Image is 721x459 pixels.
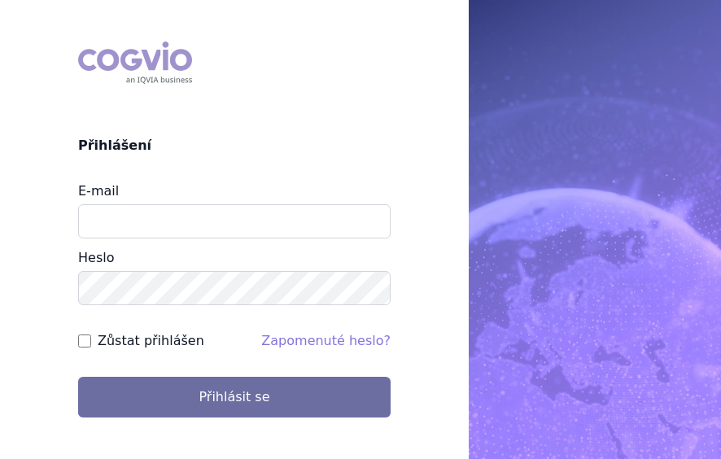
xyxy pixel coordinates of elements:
[261,333,391,348] a: Zapomenuté heslo?
[78,183,119,199] label: E-mail
[78,42,192,84] div: COGVIO
[78,136,391,155] h2: Přihlášení
[78,377,391,417] button: Přihlásit se
[98,331,204,351] label: Zůstat přihlášen
[78,250,114,265] label: Heslo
